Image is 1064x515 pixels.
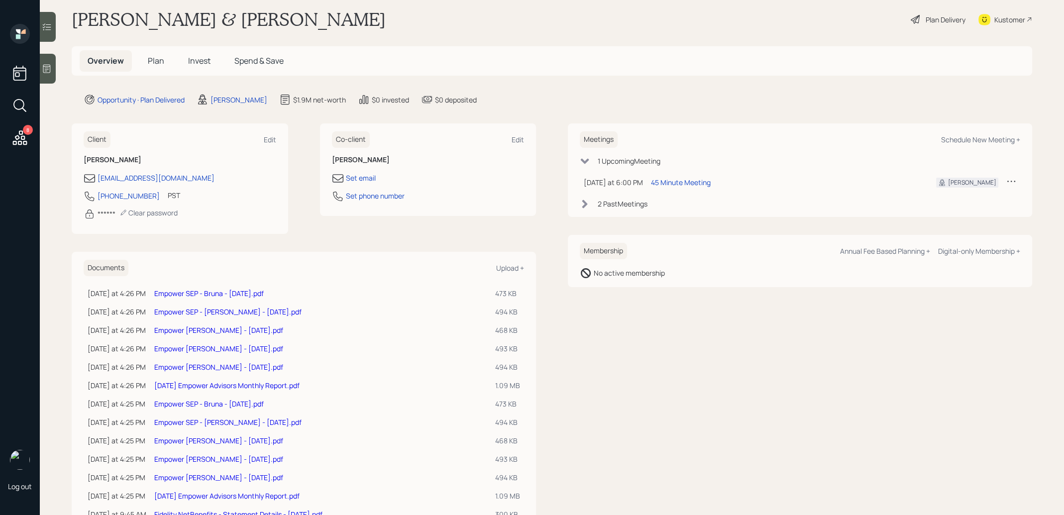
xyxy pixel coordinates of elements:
div: Annual Fee Based Planning + [840,246,930,256]
a: Empower SEP - Bruna - [DATE].pdf [154,289,264,298]
div: [DATE] at 4:25 PM [88,472,146,483]
div: [DATE] at 4:25 PM [88,399,146,409]
div: 494 KB [495,362,520,372]
div: [DATE] at 4:26 PM [88,343,146,354]
a: Empower [PERSON_NAME] - [DATE].pdf [154,436,283,445]
h6: Client [84,131,110,148]
div: 468 KB [495,435,520,446]
h6: [PERSON_NAME] [84,156,276,164]
div: [DATE] at 4:26 PM [88,362,146,372]
div: [EMAIL_ADDRESS][DOMAIN_NAME] [98,173,214,183]
div: [DATE] at 4:25 PM [88,454,146,464]
div: 473 KB [495,288,520,299]
div: [DATE] at 6:00 PM [584,177,643,188]
div: [DATE] at 4:25 PM [88,435,146,446]
div: Edit [512,135,524,144]
div: 1.09 MB [495,380,520,391]
a: Empower [PERSON_NAME] - [DATE].pdf [154,325,283,335]
h6: Membership [580,243,627,259]
span: Invest [188,55,211,66]
a: Empower SEP - [PERSON_NAME] - [DATE].pdf [154,307,302,316]
a: Empower SEP - Bruna - [DATE].pdf [154,399,264,409]
div: PST [168,190,180,201]
div: 493 KB [495,343,520,354]
a: [DATE] Empower Advisors Monthly Report.pdf [154,381,300,390]
h1: [PERSON_NAME] & [PERSON_NAME] [72,8,386,30]
div: 468 KB [495,325,520,335]
div: [DATE] at 4:26 PM [88,288,146,299]
div: Set phone number [346,191,405,201]
h6: Meetings [580,131,618,148]
div: 2 Past Meeting s [598,199,647,209]
div: Digital-only Membership + [938,246,1020,256]
div: Log out [8,482,32,491]
div: Opportunity · Plan Delivered [98,95,185,105]
span: Overview [88,55,124,66]
div: Set email [346,173,376,183]
a: Empower SEP - [PERSON_NAME] - [DATE].pdf [154,417,302,427]
div: Edit [264,135,276,144]
div: $0 deposited [435,95,477,105]
div: [PERSON_NAME] [211,95,267,105]
a: Empower [PERSON_NAME] - [DATE].pdf [154,473,283,482]
h6: Documents [84,260,128,276]
div: [DATE] at 4:25 PM [88,491,146,501]
div: 1.09 MB [495,491,520,501]
div: [PHONE_NUMBER] [98,191,160,201]
div: Kustomer [994,14,1025,25]
div: [DATE] at 4:26 PM [88,325,146,335]
span: Spend & Save [234,55,284,66]
div: 493 KB [495,454,520,464]
div: Upload + [496,263,524,273]
div: Plan Delivery [926,14,965,25]
div: [DATE] at 4:26 PM [88,307,146,317]
div: 45 Minute Meeting [651,177,711,188]
div: $0 invested [372,95,409,105]
span: Plan [148,55,164,66]
h6: Co-client [332,131,370,148]
div: 494 KB [495,472,520,483]
h6: [PERSON_NAME] [332,156,525,164]
div: 494 KB [495,307,520,317]
div: Clear password [119,208,178,217]
div: 473 KB [495,399,520,409]
a: Empower [PERSON_NAME] - [DATE].pdf [154,362,283,372]
a: Empower [PERSON_NAME] - [DATE].pdf [154,344,283,353]
div: 494 KB [495,417,520,427]
div: [PERSON_NAME] [948,178,996,187]
img: treva-nostdahl-headshot.png [10,450,30,470]
a: [DATE] Empower Advisors Monthly Report.pdf [154,491,300,501]
div: No active membership [594,268,665,278]
div: $1.9M net-worth [293,95,346,105]
div: 1 Upcoming Meeting [598,156,660,166]
div: Schedule New Meeting + [941,135,1020,144]
div: [DATE] at 4:25 PM [88,417,146,427]
div: 8 [23,125,33,135]
a: Empower [PERSON_NAME] - [DATE].pdf [154,454,283,464]
div: [DATE] at 4:26 PM [88,380,146,391]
